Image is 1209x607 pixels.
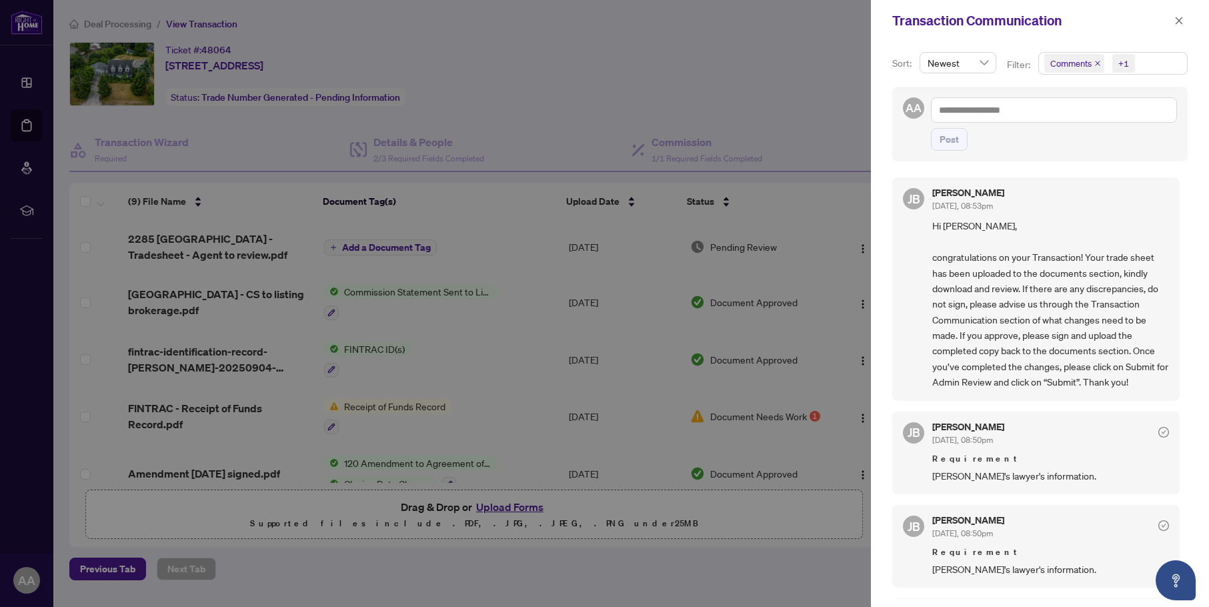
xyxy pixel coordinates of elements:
span: Newest [928,53,988,73]
span: [DATE], 08:53pm [932,201,993,211]
span: JB [908,423,920,442]
span: [PERSON_NAME]'s lawyer's information. [932,562,1169,577]
span: JB [908,189,920,208]
span: Requirement [932,452,1169,466]
button: Open asap [1156,560,1196,600]
span: check-circle [1158,427,1169,438]
span: check-circle [1158,520,1169,531]
span: close [1174,16,1184,25]
span: close [1094,60,1101,67]
span: [DATE], 08:50pm [932,528,993,538]
h5: [PERSON_NAME] [932,516,1004,525]
span: [DATE], 08:50pm [932,435,993,445]
span: AA [906,99,922,117]
h5: [PERSON_NAME] [932,188,1004,197]
span: Requirement [932,546,1169,559]
span: Hi [PERSON_NAME], congratulations on your Transaction! Your trade sheet has been uploaded to the ... [932,218,1169,390]
span: [PERSON_NAME]'s lawyer's information. [932,468,1169,484]
div: Transaction Communication [892,11,1170,31]
p: Sort: [892,56,914,71]
span: JB [908,517,920,536]
span: Comments [1050,57,1092,70]
div: +1 [1118,57,1129,70]
p: Filter: [1007,57,1032,72]
h5: [PERSON_NAME] [932,422,1004,432]
button: Post [931,128,968,151]
span: Comments [1044,54,1104,73]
